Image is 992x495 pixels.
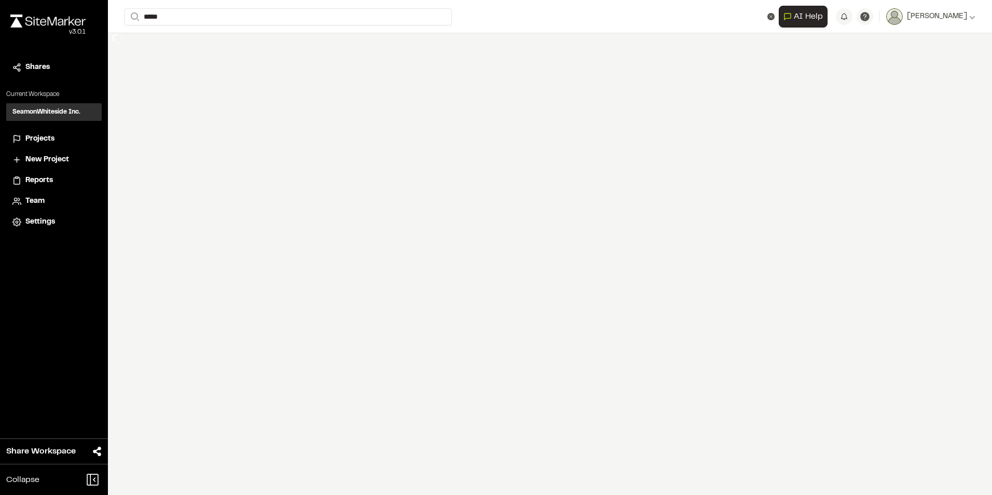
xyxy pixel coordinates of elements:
[779,6,832,27] div: Open AI Assistant
[25,154,69,166] span: New Project
[10,27,86,37] div: Oh geez...please don't...
[25,133,54,145] span: Projects
[12,107,80,117] h3: SeamonWhiteside Inc.
[12,196,95,207] a: Team
[12,175,95,186] a: Reports
[25,196,45,207] span: Team
[12,133,95,145] a: Projects
[907,11,967,22] span: [PERSON_NAME]
[12,62,95,73] a: Shares
[6,90,102,99] p: Current Workspace
[12,216,95,228] a: Settings
[25,62,50,73] span: Shares
[767,13,775,20] button: Clear text
[6,445,76,458] span: Share Workspace
[125,8,143,25] button: Search
[886,8,903,25] img: User
[886,8,975,25] button: [PERSON_NAME]
[10,15,86,27] img: rebrand.png
[794,10,823,23] span: AI Help
[779,6,828,27] button: Open AI Assistant
[25,216,55,228] span: Settings
[6,474,39,486] span: Collapse
[25,175,53,186] span: Reports
[12,154,95,166] a: New Project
